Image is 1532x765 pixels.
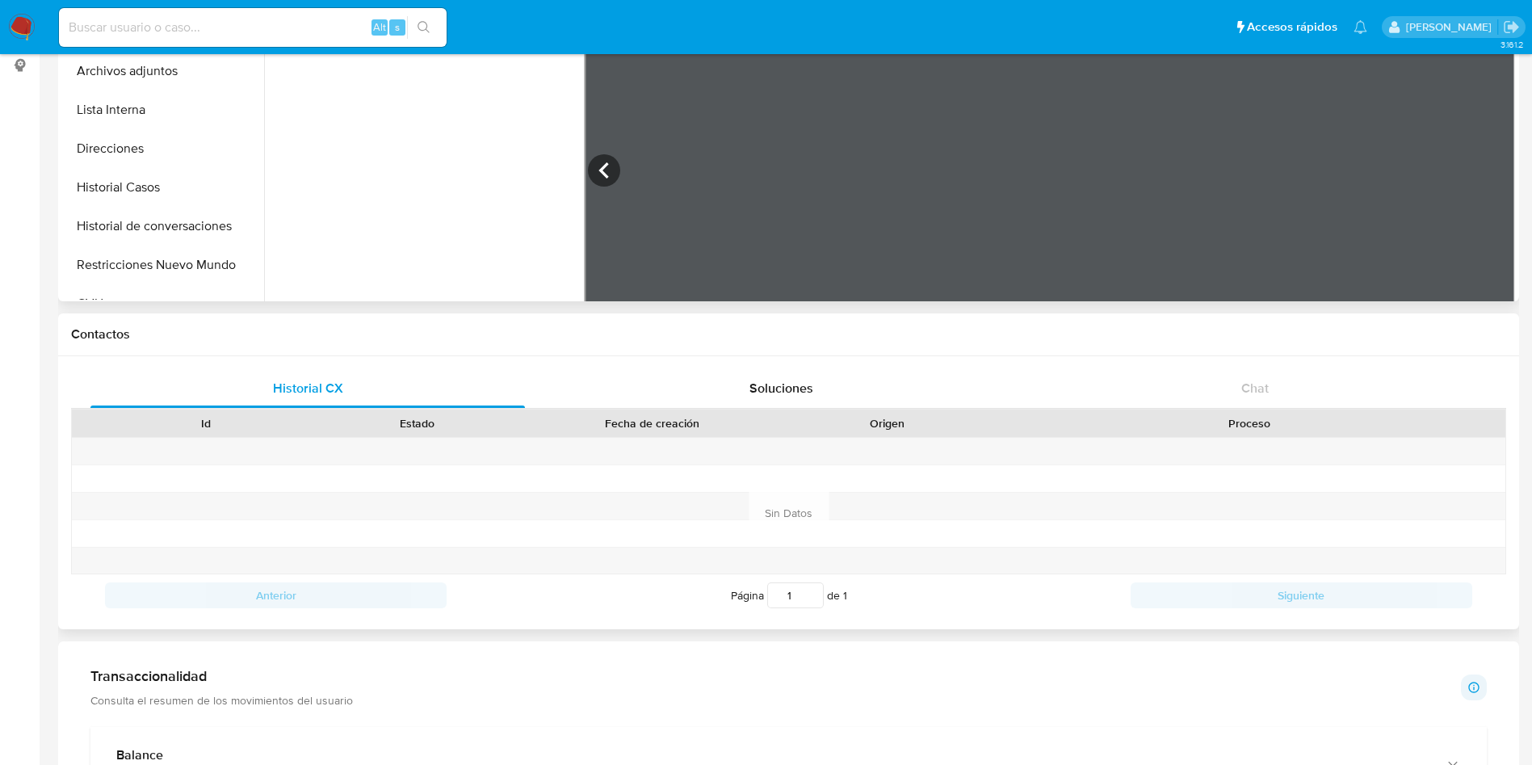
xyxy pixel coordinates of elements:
button: Restricciones Nuevo Mundo [62,246,264,284]
div: Id [111,415,300,431]
span: 3.161.2 [1501,38,1524,51]
button: CVU [62,284,264,323]
div: Estado [323,415,512,431]
a: Salir [1503,19,1520,36]
span: Chat [1241,379,1269,397]
span: Alt [373,19,386,35]
a: Notificaciones [1354,20,1367,34]
span: Historial CX [273,379,343,397]
button: Lista Interna [62,90,264,129]
div: Fecha de creación [535,415,770,431]
button: search-icon [407,16,440,39]
span: s [395,19,400,35]
h1: Contactos [71,326,1506,343]
button: Historial Casos [62,168,264,207]
button: Archivos adjuntos [62,52,264,90]
button: Direcciones [62,129,264,168]
div: Origen [793,415,982,431]
span: Página de [731,582,847,608]
p: valeria.duch@mercadolibre.com [1406,19,1497,35]
button: Anterior [105,582,447,608]
button: Siguiente [1131,582,1472,608]
div: Proceso [1005,415,1494,431]
button: Historial de conversaciones [62,207,264,246]
input: Buscar usuario o caso... [59,17,447,38]
span: Soluciones [749,379,813,397]
span: 1 [843,587,847,603]
span: Accesos rápidos [1247,19,1337,36]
